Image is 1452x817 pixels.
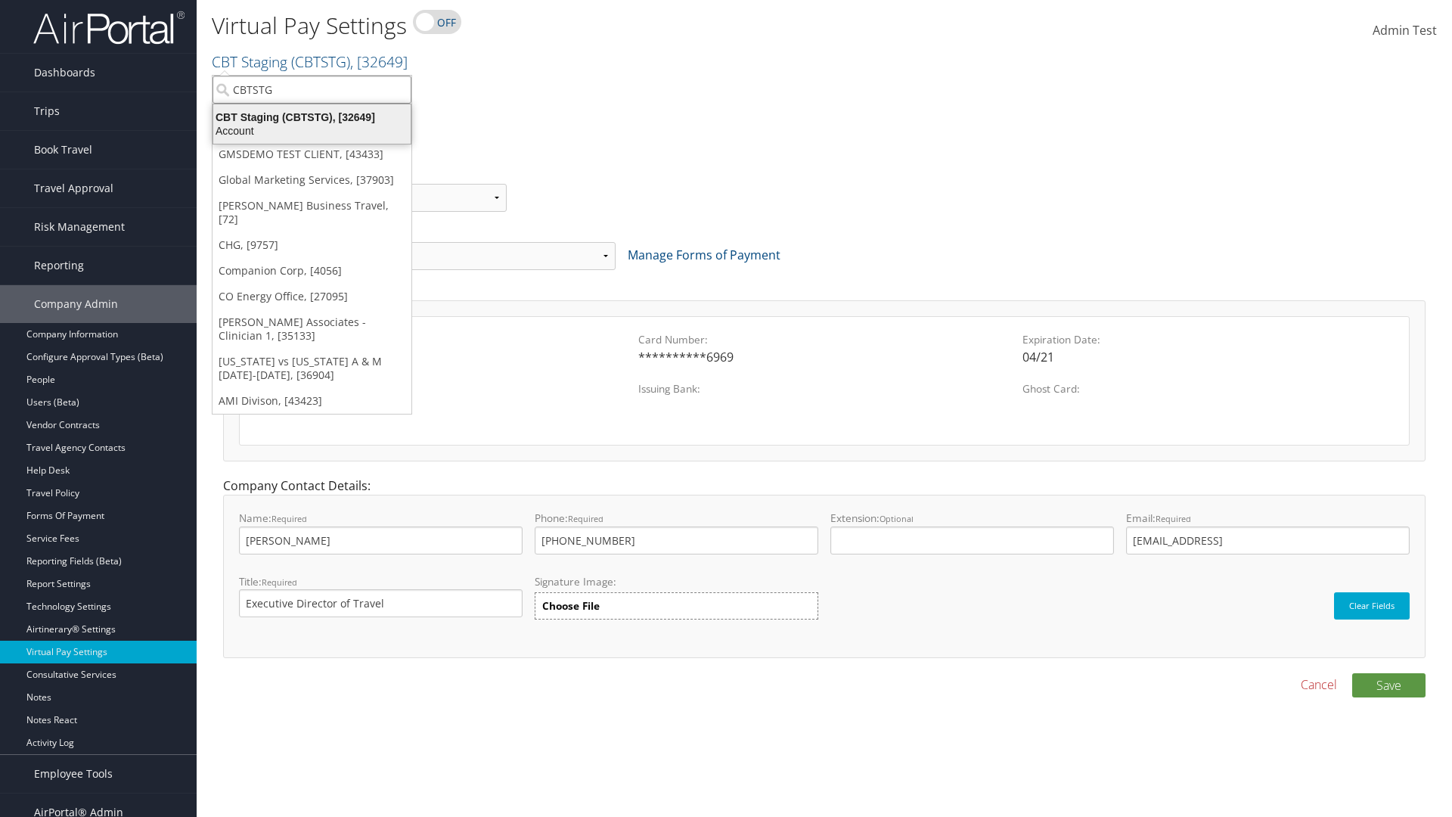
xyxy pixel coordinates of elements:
[239,589,523,617] input: Title:Required
[535,511,818,554] label: Phone:
[535,592,818,620] label: Choose File
[204,124,420,138] div: Account
[1334,592,1410,620] button: Clear Fields
[212,477,1437,673] div: Company Contact Details:
[213,76,411,104] input: Search Accounts
[34,54,95,92] span: Dashboards
[213,309,411,349] a: [PERSON_NAME] Associates - Clinician 1, [35133]
[33,10,185,45] img: airportal-logo.png
[262,576,297,588] small: Required
[34,755,113,793] span: Employee Tools
[1373,8,1437,54] a: Admin Test
[880,513,914,524] small: Optional
[255,381,626,396] label: Security Code:
[830,527,1114,555] input: Extension:Optional
[830,511,1114,554] label: Extension:
[535,527,818,555] input: Phone:Required
[1022,348,1394,366] div: 04/21
[213,193,411,232] a: [PERSON_NAME] Business Travel, [72]
[34,131,92,169] span: Book Travel
[34,92,60,130] span: Trips
[255,348,626,366] div: Discover
[239,527,523,555] input: Name:Required
[212,224,1437,282] div: Form of Payment:
[638,381,1010,396] label: Issuing Bank:
[212,282,1437,477] div: Form of Payment Details:
[212,51,408,72] a: CBT Staging
[213,349,411,388] a: [US_STATE] vs [US_STATE] A & M [DATE]-[DATE], [36904]
[1301,676,1337,694] a: Cancel
[1126,527,1410,555] input: Email:Required
[535,574,818,592] label: Signature Image:
[213,284,411,309] a: CO Energy Office, [27095]
[350,51,408,72] span: , [ 32649 ]
[239,574,523,617] label: Title:
[213,141,411,167] a: GMSDEMO TEST CLIENT, [43433]
[1022,381,1394,396] label: Ghost Card:
[1126,511,1410,554] label: Email:
[213,388,411,414] a: AMI Divison, [43423]
[1352,673,1426,697] button: Save
[628,247,780,263] a: Manage Forms of Payment
[239,511,523,554] label: Name:
[1373,22,1437,39] span: Admin Test
[1022,332,1394,347] label: Expiration Date:
[212,10,1028,42] h1: Virtual Pay Settings
[271,513,307,524] small: Required
[34,208,125,246] span: Risk Management
[34,169,113,207] span: Travel Approval
[568,513,603,524] small: Required
[34,285,118,323] span: Company Admin
[213,232,411,258] a: CHG, [9757]
[638,332,1010,347] label: Card Number:
[1156,513,1191,524] small: Required
[255,332,626,347] label: Card Vendor:
[204,110,420,124] div: CBT Staging (CBTSTG), [32649]
[291,51,350,72] span: ( CBTSTG )
[213,167,411,193] a: Global Marketing Services, [37903]
[34,247,84,284] span: Reporting
[213,258,411,284] a: Companion Corp, [4056]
